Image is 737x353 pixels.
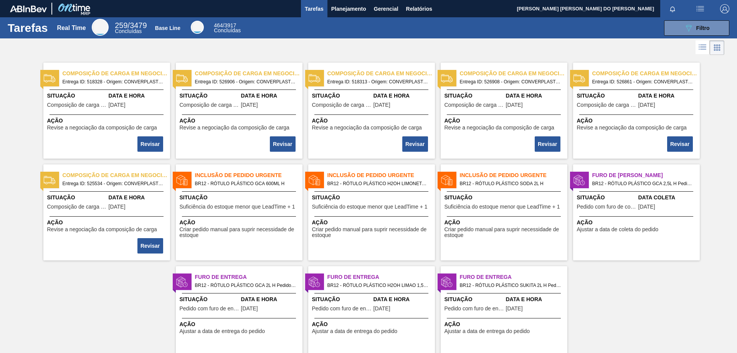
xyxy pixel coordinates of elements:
[592,70,700,78] span: Composição de carga em negociação
[445,204,560,210] span: Suficiência do estoque menor que LeadTime + 1
[312,117,433,125] span: Ação
[195,281,296,290] span: BR12 - RÓTULO PLÁSTICO GCA 2L H Pedido - 2003146
[506,102,523,108] span: 17/09/2021,
[312,328,398,334] span: Ajustar a data de entrega do pedido
[445,194,565,202] span: Situação
[573,73,585,84] img: status
[664,20,729,36] button: Filtro
[373,102,390,108] span: 23/08/2021,
[402,136,428,152] button: Revisar
[241,295,301,303] span: Data e Hora
[115,21,127,30] span: 259
[312,204,428,210] span: Suficiência do estoque menor que LeadTime + 1
[460,273,567,281] span: Furo de Entrega
[241,102,258,108] span: 14/09/2021,
[535,136,561,152] div: Completar tarefa: 29999128
[180,295,239,303] span: Situação
[305,4,324,13] span: Tarefas
[577,219,698,227] span: Ação
[710,40,724,55] div: Visão em Cards
[180,92,239,100] span: Situação
[445,328,530,334] span: Ajustar a data de entrega do pedido
[180,306,239,312] span: Pedido com furo de entrega
[309,174,320,186] img: status
[445,219,565,227] span: Ação
[137,238,163,254] button: Revisar
[445,320,565,328] span: Ação
[638,92,698,100] span: Data e Hora
[403,136,429,152] div: Completar tarefa: 29999122
[668,136,694,152] div: Completar tarefa: 29999130
[460,179,561,188] span: BR12 - RÓTULO PLÁSTICO SODA 2L H
[441,174,453,186] img: status
[638,194,698,202] span: Data Coleta
[309,276,320,288] img: status
[373,295,433,303] span: Data e Hora
[592,179,694,188] span: BR12 - RÓTULO PLÁSTICO GCA 2,5L H Pedido - 2011112
[667,136,693,152] button: Revisar
[47,125,157,131] span: Revise a negociação da composição de carga
[115,22,147,34] div: Real Time
[195,78,296,86] span: Entrega ID: 526906 - Origem: CONVERPLAST - GUARULHOS (SP) - Destino: BR12
[577,227,659,232] span: Ajustar a data de coleta do pedido
[441,73,453,84] img: status
[592,78,694,86] span: Entrega ID: 526861 - Origem: CONVERPLAST - GUARULHOS (SP) - Destino: BR12
[506,295,565,303] span: Data e Hora
[720,4,729,13] img: Logout
[331,4,366,13] span: Planejamento
[214,22,236,28] span: / 3917
[445,102,504,108] span: Composição de carga em negociação
[327,273,435,281] span: Furo de Entrega
[577,204,636,210] span: Pedido com furo de coleta
[180,219,301,227] span: Ação
[460,171,567,179] span: Inclusão de Pedido Urgente
[180,102,239,108] span: Composição de carga em negociação
[109,102,126,108] span: 27/09/2021,
[312,295,372,303] span: Situação
[115,21,147,30] span: / 3479
[57,25,86,31] div: Real Time
[312,92,372,100] span: Situação
[506,306,523,312] span: 01/09/2025,
[573,174,585,186] img: status
[577,102,636,108] span: Composição de carga em negociação
[47,194,107,202] span: Situação
[180,328,265,334] span: Ajustar a data de entrega do pedido
[138,136,164,152] div: Completar tarefa: 29998962
[214,23,241,33] div: Base Line
[180,320,301,328] span: Ação
[312,227,433,239] span: Criar pedido manual para suprir necessidade de estoque
[155,25,180,31] div: Base Line
[327,78,429,86] span: Entrega ID: 518313 - Origem: CONVERPLAST - GUARULHOS (SP) - Destino: BR12
[92,19,109,36] div: Real Time
[506,92,565,100] span: Data e Hora
[214,27,241,33] span: Concluídas
[270,136,296,152] button: Revisar
[577,194,636,202] span: Situação
[195,273,302,281] span: Furo de Entrega
[47,227,157,232] span: Revise a negociação da composição de carga
[327,70,435,78] span: Composição de carga em negociação
[312,306,372,312] span: Pedido com furo de entrega
[138,237,164,254] div: Completar tarefa: 29999131
[47,219,168,227] span: Ação
[445,306,504,312] span: Pedido com furo de entrega
[445,295,504,303] span: Situação
[638,204,655,210] span: 07/09/2025
[109,194,168,202] span: Data e Hora
[312,102,372,108] span: Composição de carga em negociação
[44,73,55,84] img: status
[180,204,295,210] span: Suficiência do estoque menor que LeadTime + 1
[176,174,188,186] img: status
[180,194,301,202] span: Situação
[309,73,320,84] img: status
[271,136,296,152] div: Completar tarefa: 29998979
[406,4,432,13] span: Relatórios
[47,204,107,210] span: Composição de carga em negociação
[63,179,164,188] span: Entrega ID: 525534 - Origem: CONVERPLAST - GUARULHOS (SP) - Destino: BR12
[44,174,55,186] img: status
[137,136,163,152] button: Revisar
[577,125,687,131] span: Revise a negociação da composição de carga
[47,102,107,108] span: Composição de carga em negociação
[312,125,422,131] span: Revise a negociação da composição de carga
